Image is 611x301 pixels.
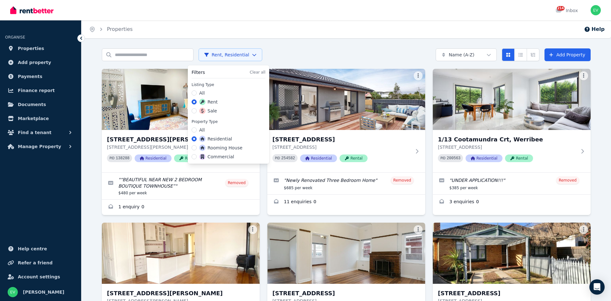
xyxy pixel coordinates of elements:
[199,99,218,105] label: Rent
[199,127,205,133] label: All
[199,154,234,160] label: Commercial
[192,69,205,75] h3: Filters
[192,119,265,124] label: Property Type
[250,70,265,75] button: Clear all
[199,90,205,96] label: All
[199,108,217,114] label: Sale
[192,82,265,87] label: Listing Type
[199,145,242,151] label: Rooming House
[199,136,232,142] label: Residential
